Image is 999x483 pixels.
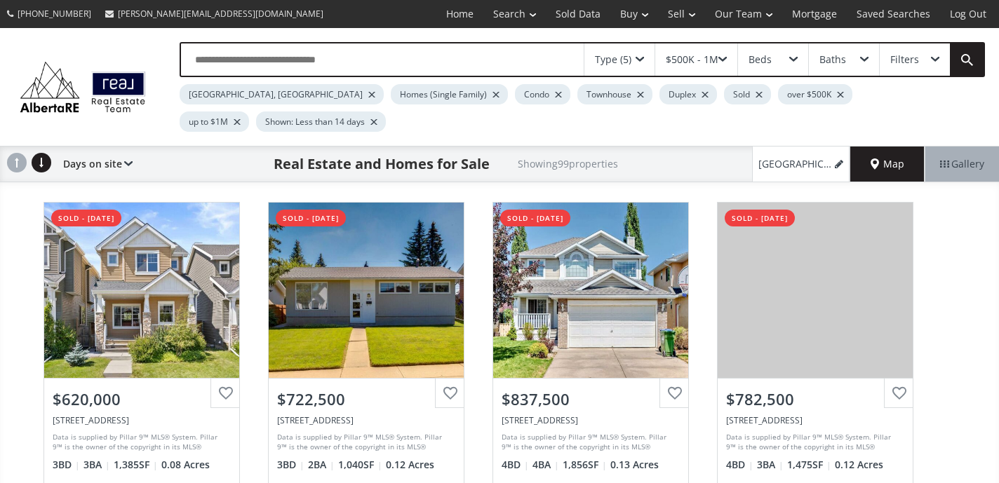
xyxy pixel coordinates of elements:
span: 3 BA [757,458,784,472]
h1: Real Estate and Homes for Sale [274,154,490,174]
span: 2 BA [308,458,335,472]
span: 1,856 SF [563,458,607,472]
span: 1,040 SF [338,458,382,472]
div: 244 Silver Creek Mews NW, Calgary, AB T3B 5L1 [726,414,904,426]
div: [GEOGRAPHIC_DATA], [GEOGRAPHIC_DATA] [180,84,384,104]
div: Map [850,147,925,182]
span: 0.12 Acres [386,458,434,472]
div: Days on site [56,147,133,182]
div: Data is supplied by Pillar 9™ MLS® System. Pillar 9™ is the owner of the copyright in its MLS® Sy... [502,432,676,453]
div: 20 Royal Birch Park NW, Calgary, AB T3G 0B8 [53,414,231,426]
span: 1,475 SF [787,458,831,472]
span: Map [871,157,904,171]
div: Townhouse [577,84,652,104]
div: Data is supplied by Pillar 9™ MLS® System. Pillar 9™ is the owner of the copyright in its MLS® Sy... [53,432,227,453]
span: 0.12 Acres [835,458,883,472]
div: $722,500 [277,388,455,410]
div: $620,000 [53,388,231,410]
div: Homes (Single Family) [391,84,508,104]
div: Baths [819,55,846,64]
div: $837,500 [502,388,680,410]
div: Data is supplied by Pillar 9™ MLS® System. Pillar 9™ is the owner of the copyright in its MLS® Sy... [277,432,452,453]
span: 4 BD [726,458,753,472]
div: up to $1M [180,111,249,132]
span: 0.13 Acres [610,458,659,472]
span: [PHONE_NUMBER] [18,8,91,20]
span: 3 BD [277,458,304,472]
span: 4 BA [532,458,559,472]
a: [PERSON_NAME][EMAIL_ADDRESS][DOMAIN_NAME] [98,1,330,27]
span: 0.08 Acres [161,458,210,472]
span: [GEOGRAPHIC_DATA], over $200K [758,157,832,171]
a: [GEOGRAPHIC_DATA], over $200K [752,147,850,182]
span: 1,385 SF [114,458,158,472]
div: over $500K [778,84,852,104]
h2: Showing 99 properties [518,158,618,169]
div: 850 Sierra Madre Court SW, Calgary, AB T3H3J1 [502,414,680,426]
div: Shown: Less than 14 days [256,111,386,132]
div: 5615 Lodge Crescent SW, Calgary, AB T3E 5Y8 [277,414,455,426]
div: Condo [515,84,570,104]
span: [PERSON_NAME][EMAIL_ADDRESS][DOMAIN_NAME] [118,8,323,20]
div: Filters [890,55,919,64]
img: Logo [14,58,152,116]
div: Data is supplied by Pillar 9™ MLS® System. Pillar 9™ is the owner of the copyright in its MLS® Sy... [726,432,901,453]
span: 3 BA [83,458,110,472]
div: Sold [724,84,771,104]
span: 3 BD [53,458,80,472]
div: $782,500 [726,388,904,410]
div: Beds [749,55,772,64]
div: Gallery [925,147,999,182]
div: Duplex [659,84,717,104]
div: Type (5) [595,55,631,64]
div: $500K - 1M [666,55,718,64]
span: 4 BD [502,458,529,472]
span: Gallery [940,157,984,171]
